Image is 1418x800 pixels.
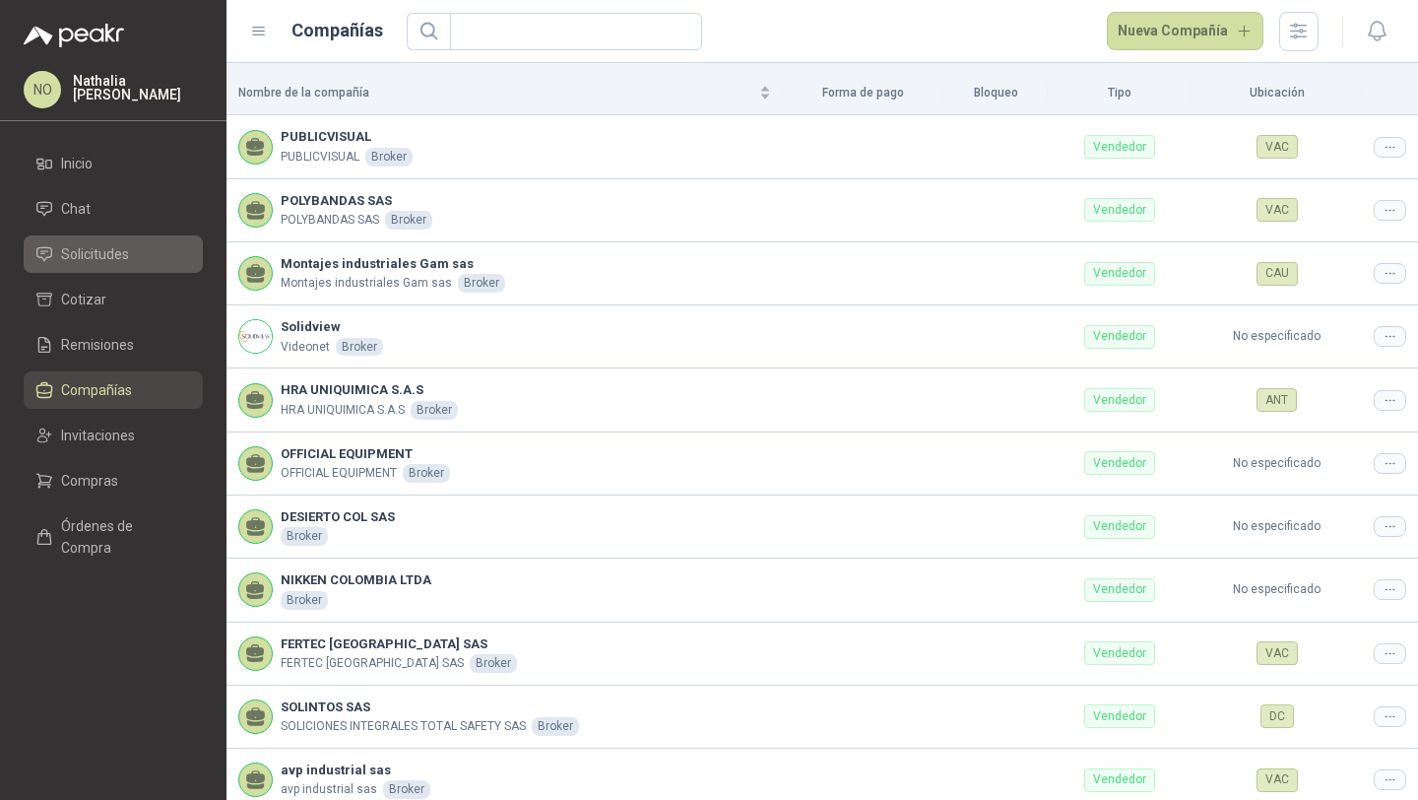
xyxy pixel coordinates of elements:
[281,527,328,546] div: Broker
[1084,451,1155,475] div: Vendedor
[281,464,397,483] p: OFFICIAL EQUIPMENT
[61,243,129,265] span: Solicitudes
[61,379,132,401] span: Compañías
[1084,388,1155,412] div: Vendedor
[24,190,203,228] a: Chat
[281,401,405,420] p: HRA UNIQUIMICA S.A.S
[470,654,517,673] div: Broker
[24,281,203,318] a: Cotizar
[1203,580,1350,599] p: No especificado
[281,507,395,527] b: DESIERTO COL SAS
[73,74,203,101] p: Nathalia [PERSON_NAME]
[61,153,93,174] span: Inicio
[281,338,330,357] p: Videonet
[1084,768,1155,792] div: Vendedor
[365,148,413,167] div: Broker
[1257,641,1298,665] div: VAC
[1257,262,1298,286] div: CAU
[1257,768,1298,792] div: VAC
[61,425,135,446] span: Invitaciones
[1257,135,1298,159] div: VAC
[1192,71,1362,115] th: Ubicación
[281,570,431,590] b: NIKKEN COLOMBIA LTDA
[281,317,383,337] b: Solidview
[1203,517,1350,536] p: No especificado
[1203,454,1350,473] p: No especificado
[239,320,272,353] img: Company Logo
[281,761,430,780] b: avp industrial sas
[24,462,203,500] a: Compras
[1203,327,1350,346] p: No especificado
[281,698,579,717] b: SOLINTOS SAS
[281,717,526,736] p: SOLICIONES INTEGRALES TOTAL SAFETY SAS
[403,464,450,483] div: Broker
[24,371,203,409] a: Compañías
[1084,262,1155,286] div: Vendedor
[1084,641,1155,665] div: Vendedor
[226,71,783,115] th: Nombre de la compañía
[1084,325,1155,349] div: Vendedor
[281,634,517,654] b: FERTEC [GEOGRAPHIC_DATA] SAS
[1084,704,1155,728] div: Vendedor
[1084,135,1155,159] div: Vendedor
[1084,198,1155,222] div: Vendedor
[281,274,452,293] p: Montajes industriales Gam sas
[532,717,579,736] div: Broker
[385,211,432,230] div: Broker
[281,380,458,400] b: HRA UNIQUIMICA S.A.S
[61,334,134,356] span: Remisiones
[24,145,203,182] a: Inicio
[61,289,106,310] span: Cotizar
[281,191,432,211] b: POLYBANDAS SAS
[943,71,1047,115] th: Bloqueo
[383,780,430,799] div: Broker
[281,444,450,464] b: OFFICIAL EQUIPMENT
[281,654,464,673] p: FERTEC [GEOGRAPHIC_DATA] SAS
[1257,198,1298,222] div: VAC
[281,211,379,230] p: POLYBANDAS SAS
[1257,388,1297,412] div: ANT
[411,401,458,420] div: Broker
[1084,578,1155,602] div: Vendedor
[458,274,505,293] div: Broker
[24,24,124,47] img: Logo peakr
[291,17,383,44] h1: Compañías
[61,198,91,220] span: Chat
[281,591,328,610] div: Broker
[1260,704,1294,728] div: DC
[238,84,755,102] span: Nombre de la compañía
[24,507,203,567] a: Órdenes de Compra
[783,71,943,115] th: Forma de pago
[24,417,203,454] a: Invitaciones
[1084,515,1155,539] div: Vendedor
[61,515,184,559] span: Órdenes de Compra
[61,470,118,492] span: Compras
[281,254,505,274] b: Montajes industriales Gam sas
[281,148,359,167] p: PUBLICVISUAL
[336,338,383,357] div: Broker
[281,127,413,147] b: PUBLICVISUAL
[1107,12,1264,51] button: Nueva Compañía
[281,780,377,799] p: avp industrial sas
[24,71,61,108] div: NO
[24,235,203,273] a: Solicitudes
[24,326,203,364] a: Remisiones
[1048,71,1192,115] th: Tipo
